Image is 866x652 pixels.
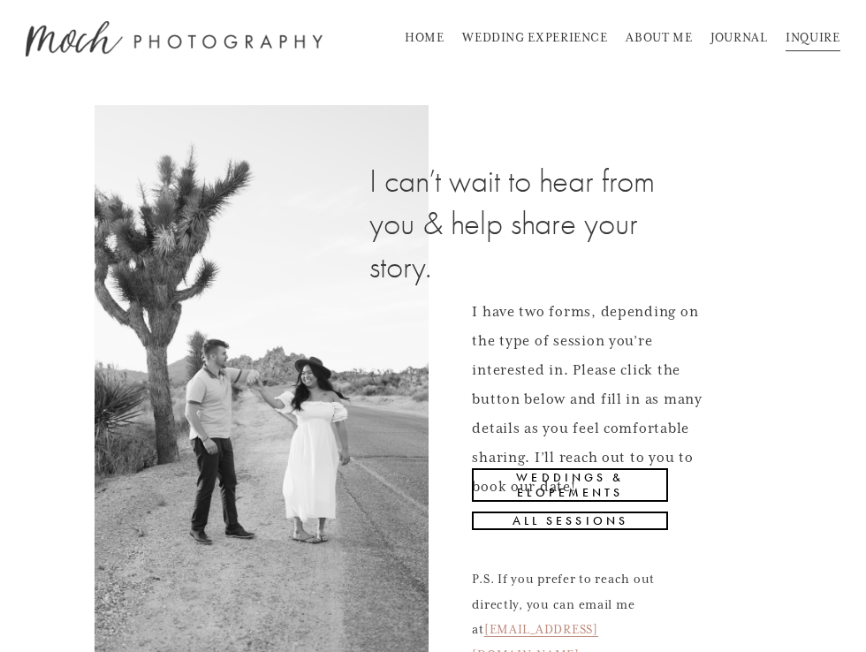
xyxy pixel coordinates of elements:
[472,512,668,530] a: All Sessions
[369,160,703,288] h2: I can’t wait to hear from you & help share your story.
[472,468,668,502] a: Weddings & Elopements
[472,298,703,502] p: I have two forms, depending on the type of session you’re interested in. Please click the button ...
[786,25,839,53] a: INQUIRE
[626,25,692,53] a: ABOUT ME
[26,21,322,57] img: Moch Snyder Photography | Destination Wedding &amp; Lifestyle Film Photographer
[405,25,444,53] a: HOME
[462,25,608,53] a: WEDDING EXPERIENCE
[710,25,767,53] a: JOURNAL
